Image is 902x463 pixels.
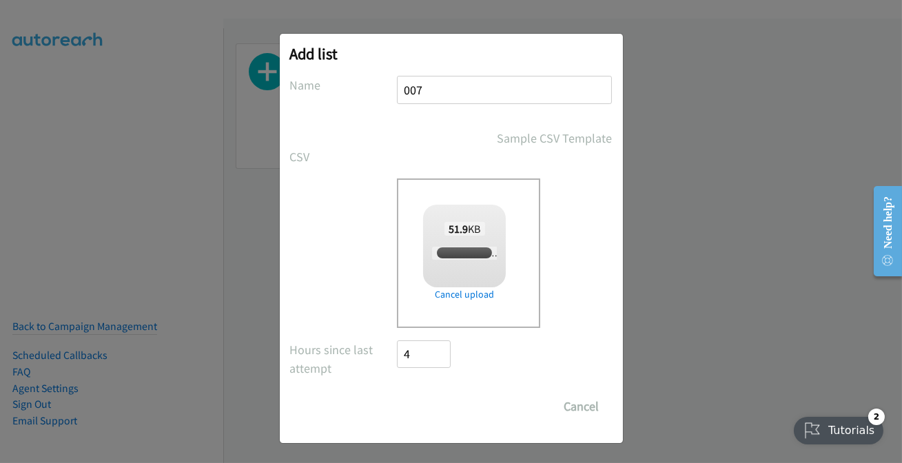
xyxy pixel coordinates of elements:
[498,129,613,147] a: Sample CSV Template
[290,340,398,378] label: Hours since last attempt
[290,147,398,166] label: CSV
[290,44,613,63] h2: Add list
[862,176,902,286] iframe: Resource Center
[551,393,613,420] button: Cancel
[449,222,468,236] strong: 51.9
[290,76,398,94] label: Name
[432,247,708,260] span: Mystique [PERSON_NAME] + Red Hat-JG - 8505 CY25Q3 - AAP - TAL AU.csv
[786,403,892,453] iframe: Checklist
[444,222,485,236] span: KB
[423,287,506,302] a: Cancel upload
